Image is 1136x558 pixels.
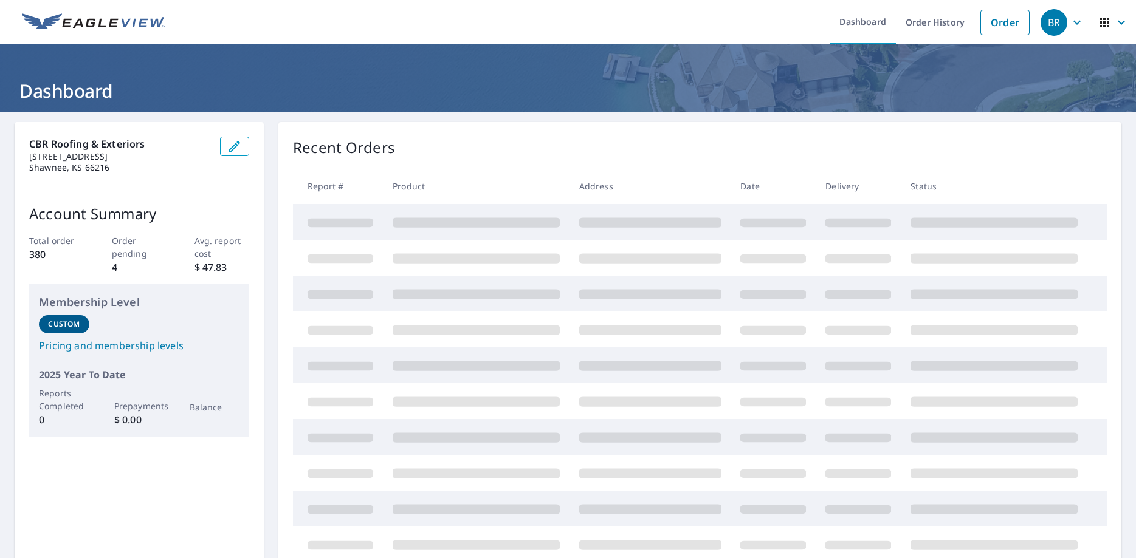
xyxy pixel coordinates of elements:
[980,10,1030,35] a: Order
[39,338,239,353] a: Pricing and membership levels
[190,401,240,413] p: Balance
[293,168,383,204] th: Report #
[901,168,1087,204] th: Status
[29,203,249,225] p: Account Summary
[731,168,816,204] th: Date
[570,168,731,204] th: Address
[48,319,80,330] p: Custom
[29,247,84,262] p: 380
[112,234,167,260] p: Order pending
[39,294,239,310] p: Membership Level
[293,137,395,158] p: Recent Orders
[29,162,210,173] p: Shawnee, KS 66216
[29,234,84,247] p: Total order
[194,234,250,260] p: Avg. report cost
[29,137,210,151] p: CBR Roofing & Exteriors
[15,78,1121,103] h1: Dashboard
[22,13,165,32] img: EV Logo
[114,400,165,412] p: Prepayments
[1041,9,1067,36] div: BR
[112,260,167,274] p: 4
[29,151,210,162] p: [STREET_ADDRESS]
[816,168,901,204] th: Delivery
[194,260,250,274] p: $ 47.83
[39,412,89,427] p: 0
[383,168,570,204] th: Product
[39,387,89,412] p: Reports Completed
[114,412,165,427] p: $ 0.00
[39,367,239,382] p: 2025 Year To Date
